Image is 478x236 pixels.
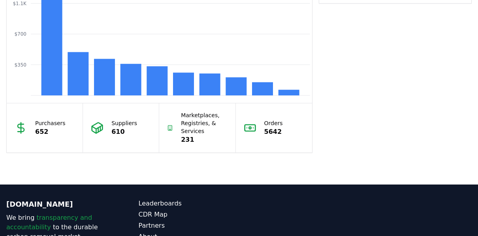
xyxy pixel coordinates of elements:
p: Suppliers [111,119,137,127]
p: 610 [111,127,137,137]
a: CDR Map [139,210,239,219]
a: Leaderboards [139,199,239,208]
p: 5642 [264,127,283,137]
tspan: $700 [14,31,26,37]
a: Partners [139,221,239,230]
p: Marketplaces, Registries, & Services [181,111,227,135]
tspan: $1.1K [13,1,27,6]
p: [DOMAIN_NAME] [6,199,107,210]
p: 231 [181,135,227,145]
p: 652 [35,127,66,137]
p: Purchasers [35,119,66,127]
p: Orders [264,119,283,127]
span: transparency and accountability [6,214,92,231]
tspan: $350 [14,62,26,68]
